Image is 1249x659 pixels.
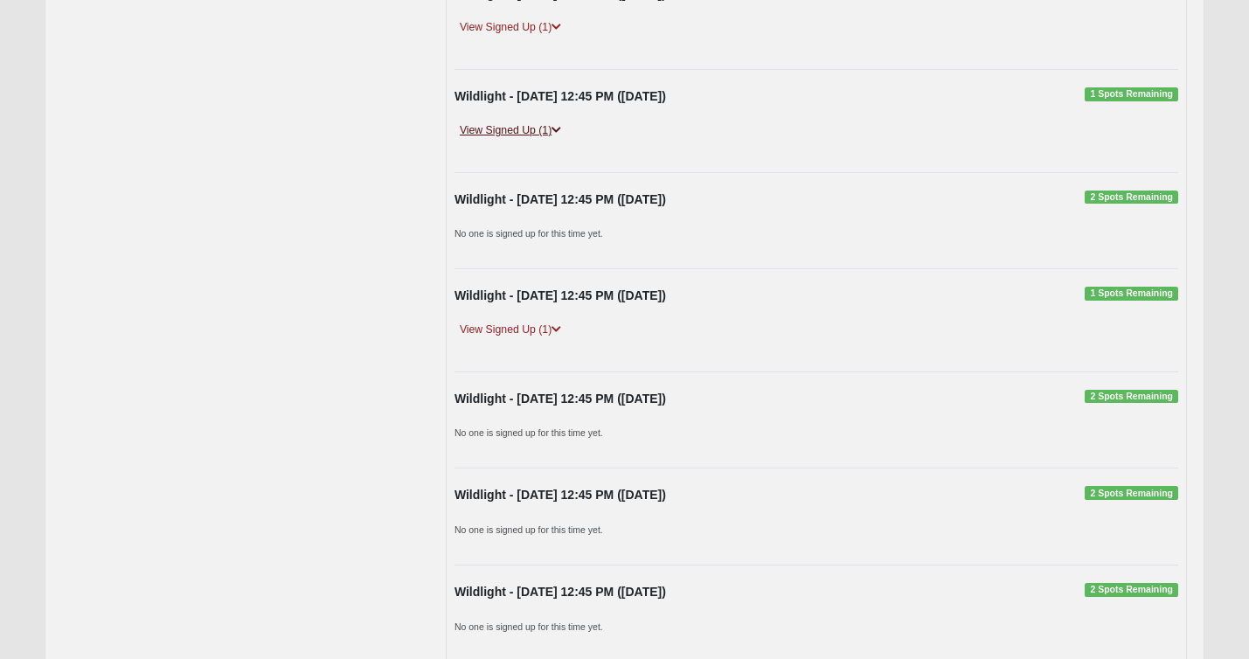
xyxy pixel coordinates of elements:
a: View Signed Up (1) [454,18,566,37]
strong: Wildlight - [DATE] 12:45 PM ([DATE]) [454,288,666,302]
small: No one is signed up for this time yet. [454,427,603,438]
small: No one is signed up for this time yet. [454,621,603,632]
strong: Wildlight - [DATE] 12:45 PM ([DATE]) [454,392,666,406]
small: No one is signed up for this time yet. [454,524,603,535]
span: 2 Spots Remaining [1085,191,1178,205]
span: 1 Spots Remaining [1085,87,1178,101]
a: View Signed Up (1) [454,121,566,140]
span: 1 Spots Remaining [1085,287,1178,301]
span: 2 Spots Remaining [1085,390,1178,404]
strong: Wildlight - [DATE] 12:45 PM ([DATE]) [454,488,666,502]
strong: Wildlight - [DATE] 12:45 PM ([DATE]) [454,585,666,599]
strong: Wildlight - [DATE] 12:45 PM ([DATE]) [454,89,666,103]
span: 2 Spots Remaining [1085,486,1178,500]
span: 2 Spots Remaining [1085,583,1178,597]
a: View Signed Up (1) [454,321,566,339]
strong: Wildlight - [DATE] 12:45 PM ([DATE]) [454,192,666,206]
small: No one is signed up for this time yet. [454,228,603,239]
